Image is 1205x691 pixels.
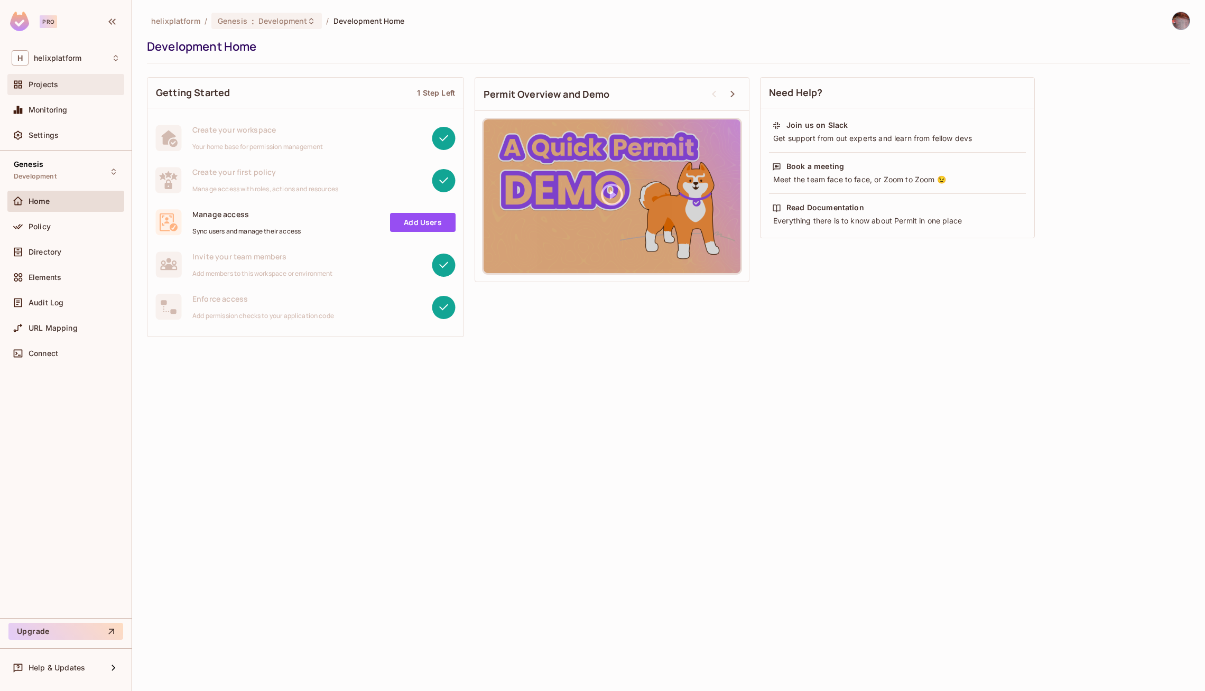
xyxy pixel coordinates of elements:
span: Home [29,197,50,206]
img: SReyMgAAAABJRU5ErkJggg== [10,12,29,31]
li: / [205,16,207,26]
span: Create your workspace [192,125,323,135]
img: David Earl [1172,12,1190,30]
span: Genesis [218,16,247,26]
span: Enforce access [192,294,334,304]
span: Manage access with roles, actions and resources [192,185,338,193]
span: Create your first policy [192,167,338,177]
span: Elements [29,273,61,282]
span: Help & Updates [29,664,85,672]
span: Development [258,16,307,26]
span: Settings [29,131,59,139]
li: / [326,16,329,26]
span: : [251,17,255,25]
span: Monitoring [29,106,68,114]
div: Get support from out experts and learn from fellow devs [772,133,1023,144]
div: Join us on Slack [786,120,848,130]
span: Add members to this workspace or environment [192,269,333,278]
span: Sync users and manage their access [192,227,301,236]
span: the active workspace [151,16,200,26]
span: Policy [29,222,51,231]
span: Development Home [333,16,405,26]
span: Workspace: helixplatform [34,54,81,62]
div: 1 Step Left [417,88,455,98]
span: Invite your team members [192,251,333,262]
button: Upgrade [8,623,123,640]
span: Genesis [14,160,43,169]
span: Directory [29,248,61,256]
span: Projects [29,80,58,89]
div: Book a meeting [786,161,844,172]
span: Connect [29,349,58,358]
span: Your home base for permission management [192,143,323,151]
span: Audit Log [29,298,63,307]
div: Pro [40,15,57,28]
span: Manage access [192,209,301,219]
span: URL Mapping [29,324,78,332]
span: Add permission checks to your application code [192,312,334,320]
div: Development Home [147,39,1185,54]
span: Getting Started [156,86,230,99]
span: Development [14,172,57,181]
div: Meet the team face to face, or Zoom to Zoom 😉 [772,174,1023,185]
div: Everything there is to know about Permit in one place [772,216,1023,226]
div: Read Documentation [786,202,864,213]
span: Permit Overview and Demo [484,88,610,101]
a: Add Users [390,213,456,232]
span: Need Help? [769,86,823,99]
span: H [12,50,29,66]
